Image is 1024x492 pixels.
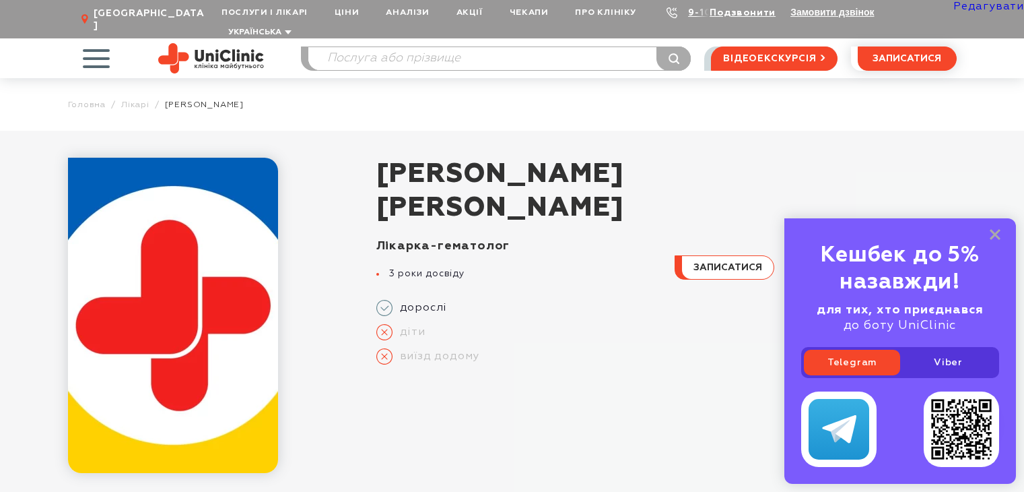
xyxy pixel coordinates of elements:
a: Viber [900,350,996,375]
b: для тих, хто приєднався [817,304,984,316]
a: Telegram [804,350,900,375]
h1: [PERSON_NAME] [376,158,957,225]
button: Українська [225,28,292,38]
button: Замовити дзвінок [790,7,874,18]
div: до боту UniClinic [801,303,999,334]
li: 3 роки досвіду [376,268,658,280]
a: відеоекскурсія [711,47,837,71]
span: виїзд додому [392,350,480,363]
span: відеоекскурсія [723,47,816,70]
input: Послуга або прізвище [308,47,691,70]
span: [GEOGRAPHIC_DATA] [94,7,208,32]
a: Лікарі [121,100,149,110]
a: Головна [68,100,106,110]
span: Українська [228,28,281,36]
span: записатися [693,263,762,272]
div: Кешбек до 5% назавжди! [801,242,999,296]
span: [PERSON_NAME] [165,100,244,110]
span: записатися [873,54,941,63]
span: діти [392,326,425,339]
img: Гуріна Єлизавета Володимирівна [68,158,278,473]
a: 9-103 [688,8,718,18]
button: записатися [858,47,957,71]
span: [PERSON_NAME] [376,158,957,191]
a: Подзвонити [710,8,776,18]
button: записатися [675,255,774,280]
span: дорослі [392,301,448,315]
div: Лікарка-гематолог [376,239,658,254]
a: Редагувати [953,1,1024,12]
img: Uniclinic [158,43,264,73]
